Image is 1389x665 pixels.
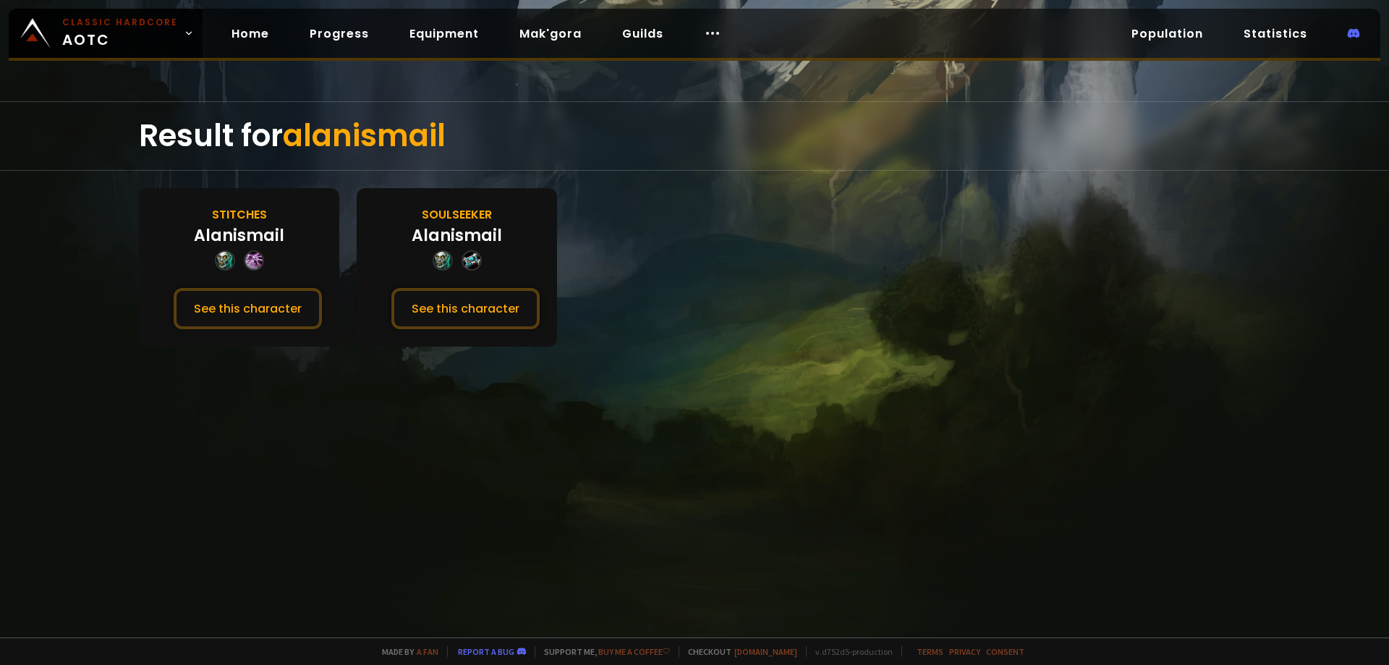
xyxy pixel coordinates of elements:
[398,19,490,48] a: Equipment
[174,288,322,329] button: See this character
[391,288,540,329] button: See this character
[9,9,203,58] a: Classic HardcoreAOTC
[806,646,893,657] span: v. d752d5 - production
[535,646,670,657] span: Support me,
[194,224,284,247] div: Alanismail
[508,19,593,48] a: Mak'gora
[1120,19,1215,48] a: Population
[417,646,438,657] a: a fan
[220,19,281,48] a: Home
[611,19,675,48] a: Guilds
[949,646,980,657] a: Privacy
[734,646,797,657] a: [DOMAIN_NAME]
[298,19,381,48] a: Progress
[917,646,943,657] a: Terms
[139,102,1250,170] div: Result for
[62,16,178,51] span: AOTC
[212,206,267,224] div: Stitches
[62,16,178,29] small: Classic Hardcore
[283,114,446,157] span: alanismail
[422,206,492,224] div: Soulseeker
[679,646,797,657] span: Checkout
[598,646,670,657] a: Buy me a coffee
[373,646,438,657] span: Made by
[458,646,514,657] a: Report a bug
[986,646,1024,657] a: Consent
[1232,19,1319,48] a: Statistics
[412,224,502,247] div: Alanismail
